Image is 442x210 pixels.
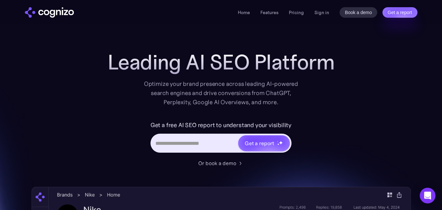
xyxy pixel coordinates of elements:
[25,7,74,18] img: cognizo logo
[277,143,279,145] img: star
[25,7,74,18] a: home
[279,141,283,145] img: star
[260,10,278,15] a: Features
[245,139,274,147] div: Get a report
[289,10,304,15] a: Pricing
[198,159,236,167] div: Or book a demo
[198,159,244,167] a: Or book a demo
[340,7,377,18] a: Book a demo
[150,120,292,156] form: Hero URL Input Form
[277,141,278,142] img: star
[420,188,435,203] div: Open Intercom Messenger
[238,135,291,152] a: Get a reportstarstarstar
[150,120,292,130] label: Get a free AI SEO report to understand your visibility
[238,10,250,15] a: Home
[141,79,302,107] div: Optimize your brand presence across leading AI-powered search engines and drive conversions from ...
[314,9,329,16] a: Sign in
[108,50,335,74] h1: Leading AI SEO Platform
[382,7,417,18] a: Get a report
